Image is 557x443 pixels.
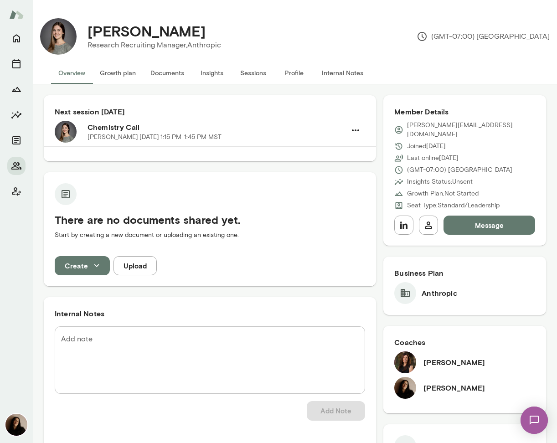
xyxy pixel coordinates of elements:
button: Upload [113,256,157,275]
h6: [PERSON_NAME] [423,357,485,368]
h6: Member Details [394,106,535,117]
button: Home [7,29,26,47]
button: Documents [7,131,26,149]
h6: Chemistry Call [88,122,346,133]
button: Client app [7,182,26,201]
img: Rebecca Raible [40,18,77,55]
p: [PERSON_NAME] · [DATE] · 1:15 PM-1:45 PM MST [88,133,222,142]
button: Insights [7,106,26,124]
button: Internal Notes [315,62,371,84]
button: Members [7,157,26,175]
h6: Internal Notes [55,308,365,319]
p: Growth Plan: Not Started [407,189,479,198]
p: Start by creating a new document or uploading an existing one. [55,231,365,240]
button: Create [55,256,110,275]
button: Overview [51,62,93,84]
p: (GMT-07:00) [GEOGRAPHIC_DATA] [407,165,512,175]
button: Message [444,216,535,235]
p: Joined [DATE] [407,142,446,151]
h6: Anthropic [422,288,457,299]
button: Profile [273,62,315,84]
h6: Business Plan [394,268,535,278]
p: Seat Type: Standard/Leadership [407,201,500,210]
h6: Coaches [394,337,535,348]
button: Growth plan [93,62,143,84]
button: Insights [191,62,232,84]
img: Mento [9,6,24,23]
h5: There are no documents shared yet. [55,212,365,227]
img: Carrie Atkin [394,351,416,373]
button: Sessions [232,62,273,84]
p: Last online [DATE] [407,154,459,163]
button: Documents [143,62,191,84]
img: Fiona Nodar [394,377,416,399]
h4: [PERSON_NAME] [88,22,206,40]
button: Sessions [7,55,26,73]
button: Growth Plan [7,80,26,98]
p: (GMT-07:00) [GEOGRAPHIC_DATA] [417,31,550,42]
h6: [PERSON_NAME] [423,382,485,393]
p: Research Recruiting Manager, Anthropic [88,40,221,51]
p: Insights Status: Unsent [407,177,473,186]
img: Fiona Nodar [5,414,27,436]
h6: Next session [DATE] [55,106,365,117]
p: [PERSON_NAME][EMAIL_ADDRESS][DOMAIN_NAME] [407,121,535,139]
